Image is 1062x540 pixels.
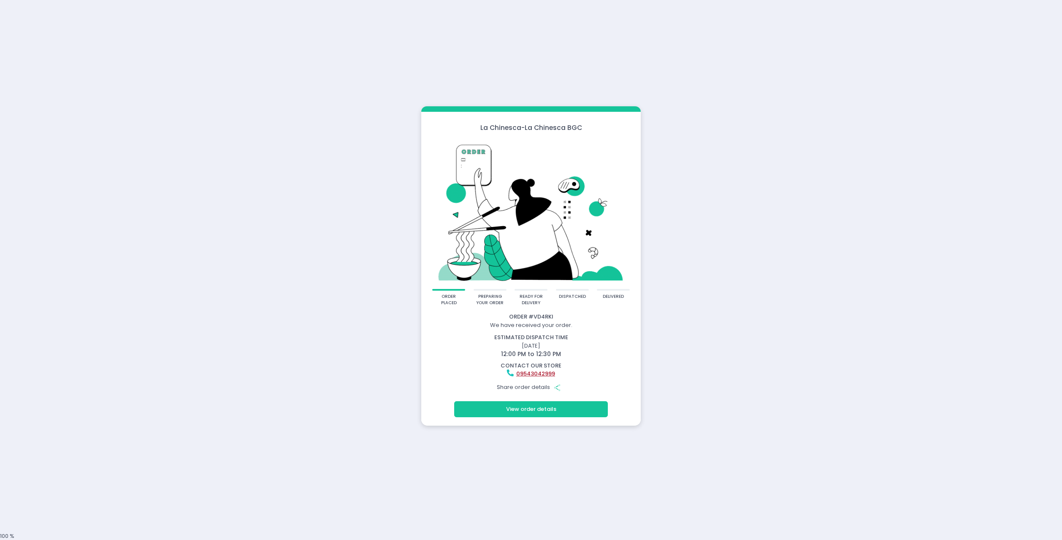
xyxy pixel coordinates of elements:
[603,294,624,300] div: delivered
[423,321,639,329] div: We have received your order.
[454,401,608,417] button: View order details
[423,362,639,370] div: contact our store
[476,294,504,306] div: preparing your order
[432,138,630,289] img: talkie
[423,313,639,321] div: Order # VD4RKI
[421,123,641,132] div: La Chinesca - La Chinesca BGC
[423,333,639,342] div: estimated dispatch time
[559,294,586,300] div: dispatched
[417,333,645,359] div: [DATE]
[501,350,561,358] span: 12:00 PM to 12:30 PM
[517,294,545,306] div: ready for delivery
[435,294,463,306] div: order placed
[423,379,639,395] div: Share order details
[516,370,555,378] a: 09543042999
